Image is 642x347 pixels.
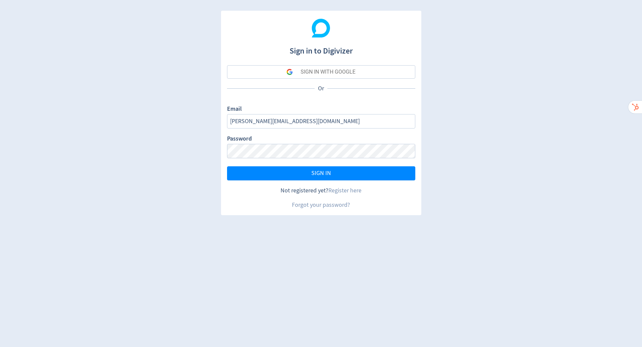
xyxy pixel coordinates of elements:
[312,19,330,37] img: Digivizer Logo
[311,170,331,176] span: SIGN IN
[227,105,242,114] label: Email
[328,187,361,194] a: Register here
[227,135,252,144] label: Password
[227,65,415,79] button: SIGN IN WITH GOOGLE
[292,201,350,209] a: Forgot your password?
[315,84,327,93] p: Or
[227,166,415,180] button: SIGN IN
[301,65,355,79] div: SIGN IN WITH GOOGLE
[227,39,415,57] h1: Sign in to Digivizer
[227,186,415,195] div: Not registered yet?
